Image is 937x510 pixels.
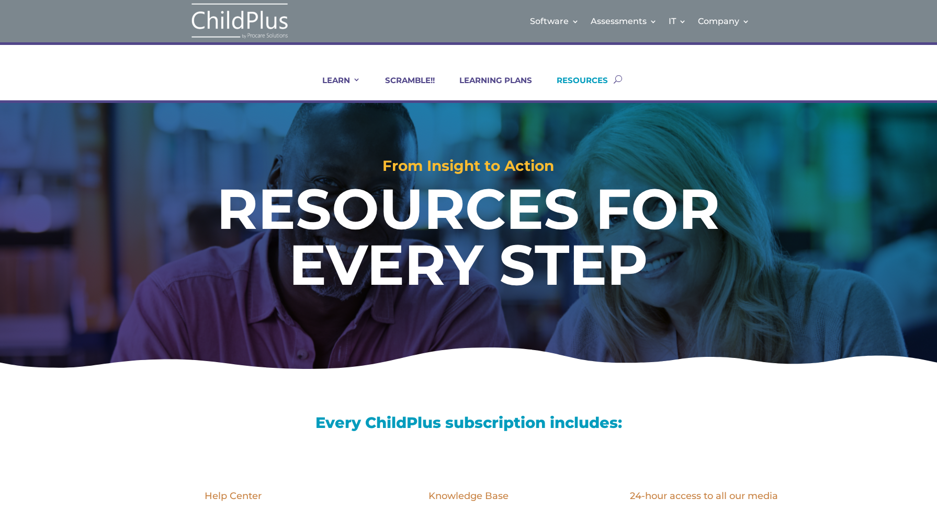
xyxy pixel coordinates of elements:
[446,75,532,100] a: LEARNING PLANS
[372,75,435,100] a: SCRAMBLE!!
[131,181,806,298] h1: RESOURCES FOR EVERY STEP
[47,158,890,178] h2: From Insight to Action
[544,75,608,100] a: RESOURCES
[134,415,804,435] h3: Every ChildPlus subscription includes:
[605,490,804,503] p: 24-hour access to all our media
[428,490,509,502] a: Knowledge Base
[205,490,262,502] a: Help Center
[309,75,360,100] a: LEARN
